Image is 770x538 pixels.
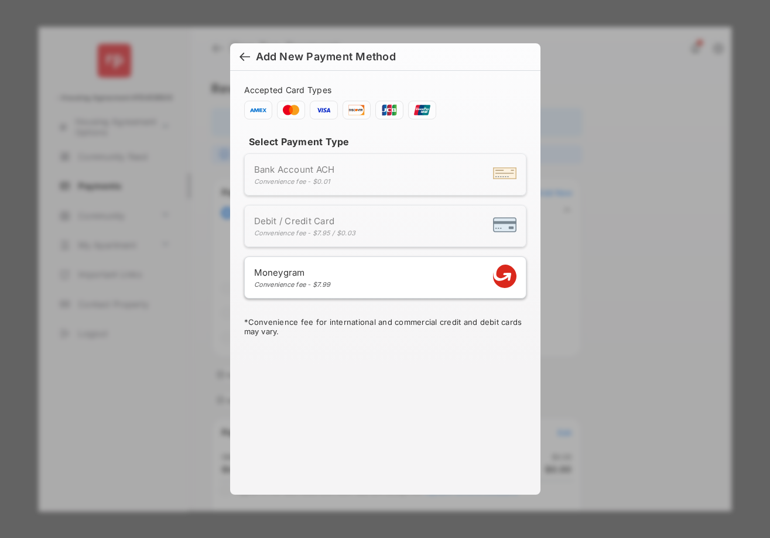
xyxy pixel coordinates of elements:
div: Convenience fee - $7.99 [254,280,331,289]
div: Convenience fee - $7.95 / $0.03 [254,229,356,237]
span: Bank Account ACH [254,164,335,175]
span: Debit / Credit Card [254,215,356,227]
h4: Select Payment Type [244,136,526,148]
div: * Convenience fee for international and commercial credit and debit cards may vary. [244,317,526,338]
span: Accepted Card Types [244,85,337,95]
div: Convenience fee - $0.01 [254,177,335,186]
div: Add New Payment Method [256,50,396,63]
span: Moneygram [254,267,331,278]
